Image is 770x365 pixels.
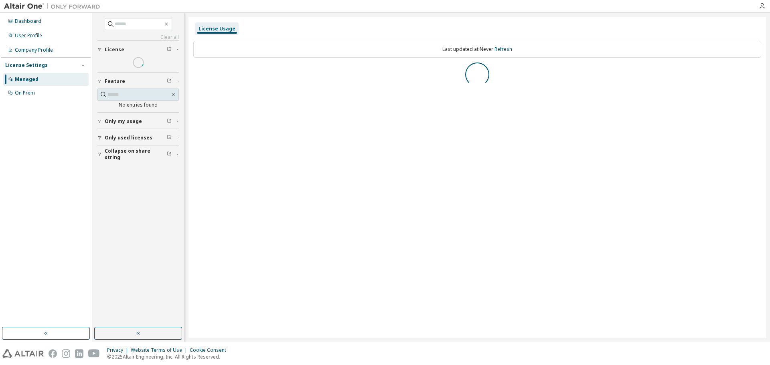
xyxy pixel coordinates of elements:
[62,349,70,358] img: instagram.svg
[131,347,190,353] div: Website Terms of Use
[105,148,167,161] span: Collapse on share string
[75,349,83,358] img: linkedin.svg
[105,78,125,85] span: Feature
[97,41,179,58] button: License
[167,135,172,141] span: Clear filter
[88,349,100,358] img: youtube.svg
[167,151,172,157] span: Clear filter
[167,46,172,53] span: Clear filter
[97,145,179,163] button: Collapse on share string
[105,118,142,125] span: Only my usage
[15,32,42,39] div: User Profile
[190,347,231,353] div: Cookie Consent
[97,129,179,147] button: Only used licenses
[97,113,179,130] button: Only my usage
[5,62,48,69] div: License Settings
[105,46,124,53] span: License
[199,26,235,32] div: License Usage
[2,349,44,358] img: altair_logo.svg
[107,353,231,360] p: © 2025 Altair Engineering, Inc. All Rights Reserved.
[167,118,172,125] span: Clear filter
[107,347,131,353] div: Privacy
[97,73,179,90] button: Feature
[15,18,41,24] div: Dashboard
[4,2,104,10] img: Altair One
[15,90,35,96] div: On Prem
[97,102,179,108] div: No entries found
[49,349,57,358] img: facebook.svg
[193,41,761,58] div: Last updated at: Never
[15,76,38,83] div: Managed
[97,34,179,40] a: Clear all
[105,135,152,141] span: Only used licenses
[167,78,172,85] span: Clear filter
[15,47,53,53] div: Company Profile
[494,46,512,52] a: Refresh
